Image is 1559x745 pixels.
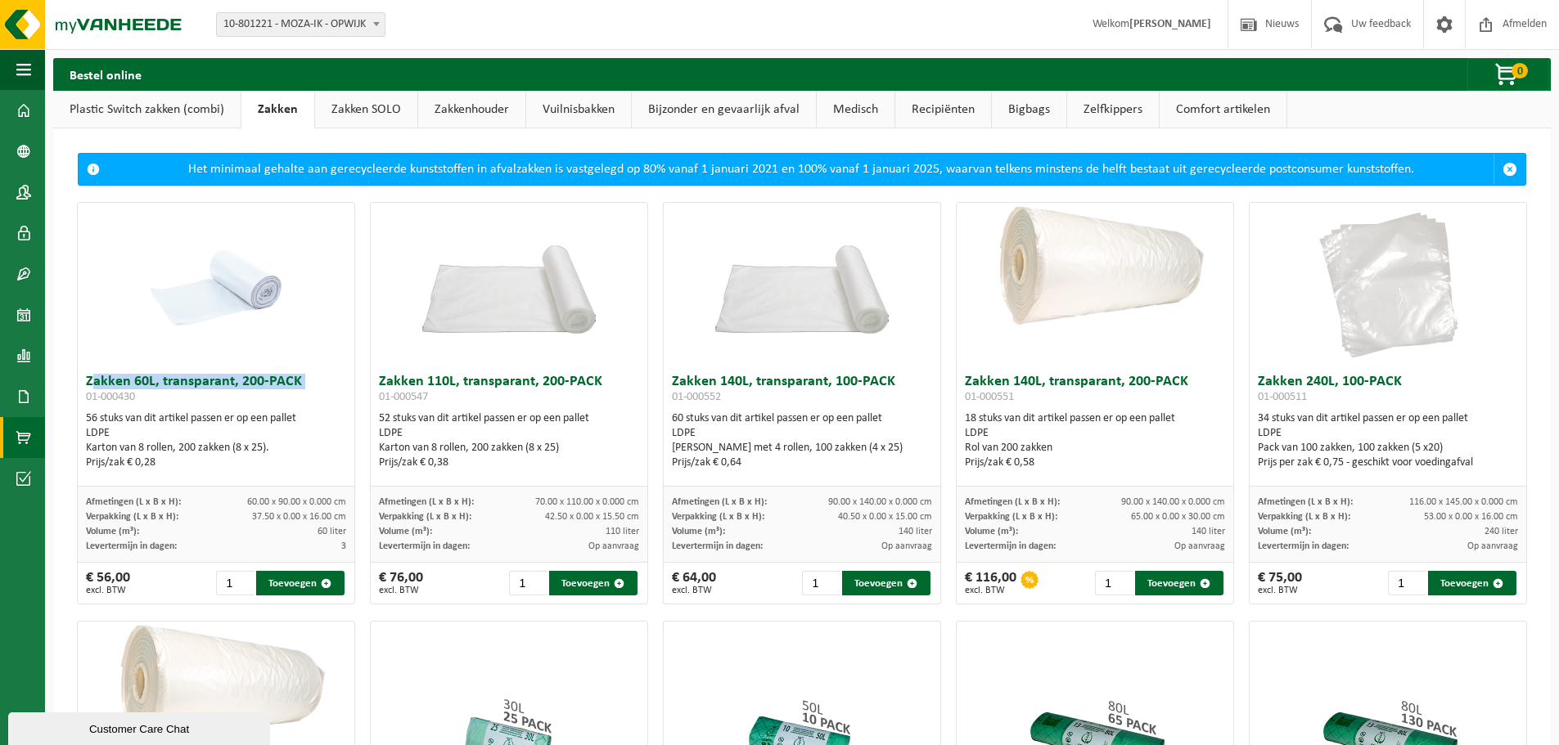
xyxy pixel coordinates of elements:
span: Volume (m³): [965,527,1018,536]
span: Volume (m³): [379,527,432,536]
span: excl. BTW [379,586,423,595]
span: 3 [341,541,346,551]
span: 01-000430 [86,391,135,403]
span: Verpakking (L x B x H): [965,512,1057,522]
span: Volume (m³): [1258,527,1311,536]
input: 1 [1388,571,1426,595]
span: 42.50 x 0.00 x 15.50 cm [545,512,639,522]
img: 01-000511 [1306,203,1470,366]
img: 01-000547 [371,203,647,341]
div: LDPE [1258,426,1518,441]
div: Pack van 100 zakken, 100 zakken (5 x20) [1258,441,1518,456]
div: 60 stuks van dit artikel passen er op een pallet [672,411,932,470]
div: Prijs/zak € 0,64 [672,456,932,470]
span: 01-000552 [672,391,721,403]
h3: Zakken 110L, transparant, 200-PACK [379,375,639,407]
span: Op aanvraag [588,541,639,551]
span: 40.50 x 0.00 x 15.00 cm [838,512,932,522]
iframe: chat widget [8,709,273,745]
a: Vuilnisbakken [526,91,631,128]
img: 01-000551 [957,203,1233,341]
span: Afmetingen (L x B x H): [1258,497,1353,507]
span: Volume (m³): [86,527,139,536]
span: 10-801221 - MOZA-IK - OPWIJK [217,13,385,36]
div: Prijs/zak € 0,58 [965,456,1225,470]
span: Op aanvraag [1174,541,1225,551]
div: € 76,00 [379,571,423,595]
h3: Zakken 240L, 100-PACK [1258,375,1518,407]
span: Afmetingen (L x B x H): [965,497,1060,507]
a: Zakken [241,91,314,128]
a: Zakkenhouder [418,91,525,128]
div: € 64,00 [672,571,716,595]
a: Recipiënten [895,91,991,128]
div: Karton van 8 rollen, 200 zakken (8 x 25) [379,441,639,456]
div: 18 stuks van dit artikel passen er op een pallet [965,411,1225,470]
a: Sluit melding [1494,154,1525,185]
input: 1 [509,571,547,595]
div: 52 stuks van dit artikel passen er op een pallet [379,411,639,470]
span: 10-801221 - MOZA-IK - OPWIJK [216,12,385,37]
span: 116.00 x 145.00 x 0.000 cm [1409,497,1518,507]
span: Op aanvraag [881,541,932,551]
div: € 116,00 [965,571,1016,595]
span: 240 liter [1485,527,1518,536]
span: Afmetingen (L x B x H): [86,497,181,507]
span: 90.00 x 140.00 x 0.000 cm [1121,497,1225,507]
span: 65.00 x 0.00 x 30.00 cm [1131,512,1225,522]
div: Prijs/zak € 0,38 [379,456,639,470]
span: 70.00 x 110.00 x 0.000 cm [535,497,639,507]
a: Bijzonder en gevaarlijk afval [632,91,816,128]
span: Levertermijn in dagen: [379,541,470,551]
span: 60.00 x 90.00 x 0.000 cm [247,497,346,507]
span: 37.50 x 0.00 x 16.00 cm [252,512,346,522]
span: Verpakking (L x B x H): [379,512,471,522]
div: € 75,00 [1258,571,1302,595]
a: Medisch [817,91,894,128]
a: Comfort artikelen [1160,91,1286,128]
span: excl. BTW [1258,586,1302,595]
span: Volume (m³): [672,527,725,536]
input: 1 [216,571,255,595]
span: excl. BTW [86,586,130,595]
span: 60 liter [318,527,346,536]
span: 01-000511 [1258,391,1307,403]
span: 90.00 x 140.00 x 0.000 cm [828,497,932,507]
div: LDPE [965,426,1225,441]
span: 01-000547 [379,391,428,403]
input: 1 [1095,571,1133,595]
span: Levertermijn in dagen: [86,541,177,551]
span: Afmetingen (L x B x H): [379,497,474,507]
span: 0 [1512,63,1528,79]
h3: Zakken 140L, transparant, 200-PACK [965,375,1225,407]
strong: [PERSON_NAME] [1129,18,1211,30]
span: Levertermijn in dagen: [672,541,763,551]
span: 140 liter [899,527,932,536]
div: Prijs/zak € 0,28 [86,456,346,470]
a: Zelfkippers [1067,91,1159,128]
h3: Zakken 140L, transparant, 100-PACK [672,375,932,407]
h2: Bestel online [53,58,158,90]
span: Afmetingen (L x B x H): [672,497,767,507]
span: Verpakking (L x B x H): [86,512,178,522]
div: LDPE [86,426,346,441]
h3: Zakken 60L, transparant, 200-PACK [86,375,346,407]
button: Toevoegen [549,571,638,595]
input: 1 [802,571,840,595]
button: 0 [1467,58,1549,91]
div: Prijs per zak € 0,75 - geschikt voor voedingafval [1258,456,1518,470]
a: Bigbags [992,91,1066,128]
div: Rol van 200 zakken [965,441,1225,456]
img: 01-000430 [134,203,298,366]
div: LDPE [672,426,932,441]
div: LDPE [379,426,639,441]
button: Toevoegen [1428,571,1516,595]
img: 01-000552 [664,203,940,341]
div: [PERSON_NAME] met 4 rollen, 100 zakken (4 x 25) [672,441,932,456]
span: Levertermijn in dagen: [965,541,1056,551]
span: Verpakking (L x B x H): [672,512,764,522]
div: Het minimaal gehalte aan gerecycleerde kunststoffen in afvalzakken is vastgelegd op 80% vanaf 1 j... [108,154,1494,185]
span: excl. BTW [965,586,1016,595]
div: 56 stuks van dit artikel passen er op een pallet [86,411,346,470]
